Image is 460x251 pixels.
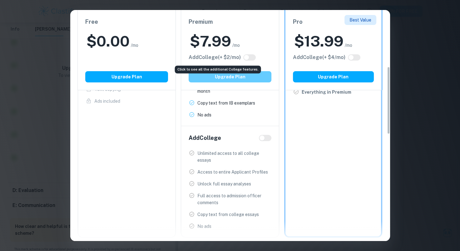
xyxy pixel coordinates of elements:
[189,54,241,61] h6: Click to see all the additional College features.
[175,66,261,73] div: Click to see all the additional College features.
[293,71,374,82] button: Upgrade Plan
[85,71,168,82] button: Upgrade Plan
[131,42,138,49] span: /mo
[85,17,168,26] h6: Free
[189,134,221,142] h6: Add College
[302,89,351,96] p: Everything in Premium
[293,17,374,26] h6: Pro
[345,42,352,49] span: /mo
[197,169,268,175] p: Access to entire Applicant Profiles
[197,150,271,164] p: Unlimited access to all college essays
[232,42,240,49] span: /mo
[197,100,255,106] p: Copy text from IB exemplars
[197,180,251,187] p: Unlock full essay analyses
[349,17,371,23] p: Best Value
[87,31,130,51] h2: $ 0.00
[294,31,344,51] h2: $ 13.99
[190,31,231,51] h2: $ 7.99
[293,54,345,61] h6: Click to see all the additional College features.
[189,71,271,82] button: Upgrade Plan
[94,98,120,105] p: Ads included
[197,211,259,218] p: Copy text from college essays
[197,111,211,118] p: No ads
[189,17,271,26] h6: Premium
[197,192,271,206] p: Full access to admission officer comments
